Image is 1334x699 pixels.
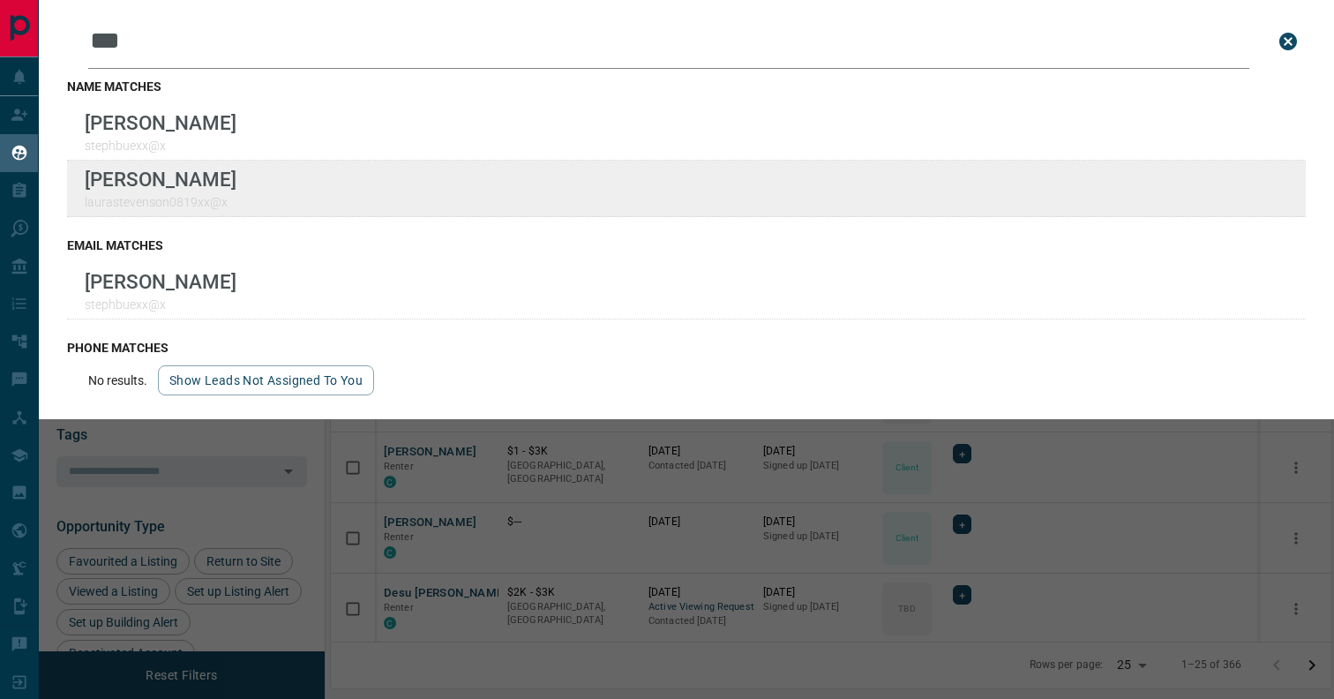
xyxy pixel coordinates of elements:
p: [PERSON_NAME] [85,270,236,293]
h3: name matches [67,79,1306,94]
h3: phone matches [67,341,1306,355]
p: No results. [88,373,147,387]
p: [PERSON_NAME] [85,168,236,191]
h3: email matches [67,238,1306,252]
h3: id matches [67,417,1306,431]
p: stephbuexx@x [85,297,236,312]
p: stephbuexx@x [85,139,236,153]
p: [PERSON_NAME] [85,111,236,134]
button: close search bar [1270,24,1306,59]
button: show leads not assigned to you [158,365,374,395]
p: laurastevenson0819xx@x [85,195,236,209]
